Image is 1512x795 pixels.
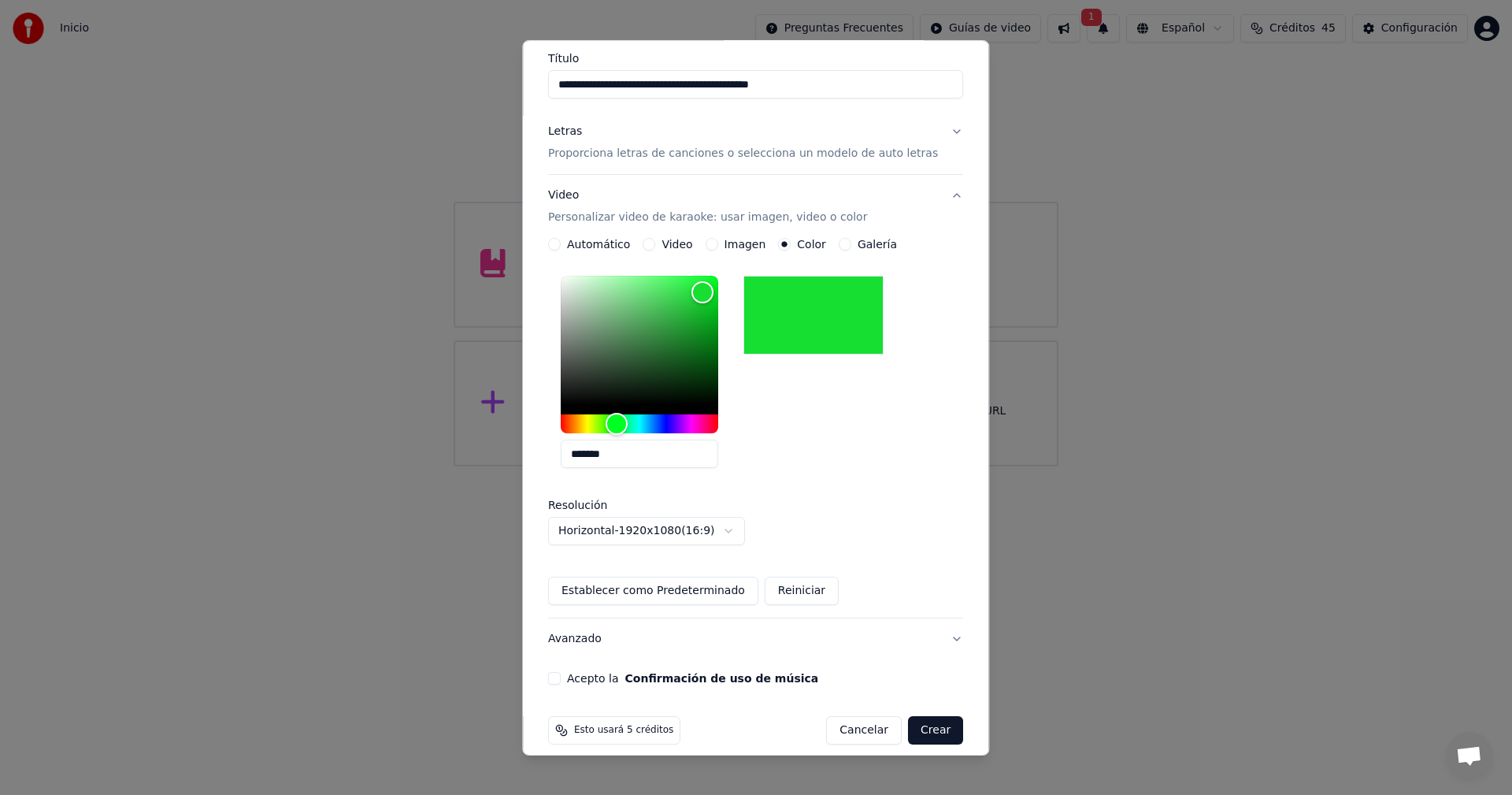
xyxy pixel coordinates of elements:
[567,239,630,250] label: Automático
[548,188,867,225] div: Video
[561,276,718,405] div: Color
[548,175,963,238] button: VideoPersonalizar video de karaoke: usar imagen, video o color
[765,577,839,605] button: Reiniciar
[625,673,819,684] button: Acepto la
[858,239,897,250] label: Galería
[548,124,582,139] div: Letras
[827,716,902,745] button: Cancelar
[548,210,867,225] p: Personalizar video de karaoke: usar imagen, video o color
[662,239,693,250] label: Video
[548,577,758,605] button: Establecer como Predeterminado
[548,619,963,659] button: Avanzado
[724,239,766,250] label: Imagen
[548,111,963,174] button: LetrasProporciona letras de canciones o selecciona un modelo de auto letras
[548,53,963,64] label: Título
[548,500,706,511] label: Resolución
[548,146,938,162] p: Proporciona letras de canciones o selecciona un modelo de auto letras
[574,724,673,737] span: Esto usará 5 créditos
[798,239,827,250] label: Color
[908,716,963,745] button: Crear
[567,673,818,684] label: Acepto la
[561,414,718,433] div: Hue
[548,238,963,618] div: VideoPersonalizar video de karaoke: usar imagen, video o color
